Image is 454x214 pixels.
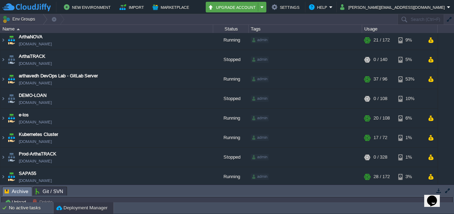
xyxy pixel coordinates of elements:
img: AMDAwAAAACH5BAEAAAAALAAAAAABAAEAAAICRAEAOw== [0,148,6,167]
a: [DOMAIN_NAME] [19,158,52,165]
span: Archive [5,187,28,196]
img: AMDAwAAAACH5BAEAAAAALAAAAAABAAEAAAICRAEAOw== [0,50,6,69]
div: Stopped [213,148,249,167]
a: [DOMAIN_NAME] [19,40,52,48]
div: 28 / 172 [373,167,390,186]
div: Running [213,31,249,50]
img: AMDAwAAAACH5BAEAAAAALAAAAAABAAEAAAICRAEAOw== [6,109,16,128]
a: [DOMAIN_NAME] [19,99,52,106]
div: Running [213,128,249,147]
a: SAPA55 [19,170,36,177]
div: Tags [249,25,362,33]
a: arthavedh DevOps Lab - GitLab Server [19,72,98,79]
div: 6% [398,109,421,128]
div: 37 / 96 [373,70,387,89]
div: Status [214,25,248,33]
div: 53% [398,70,421,89]
div: 20 / 108 [373,109,390,128]
div: 0 / 108 [373,89,387,108]
img: AMDAwAAAACH5BAEAAAAALAAAAAABAAEAAAICRAEAOw== [6,70,16,89]
div: 1% [398,148,421,167]
div: Stopped [213,50,249,69]
div: admin [251,37,269,43]
button: Delete [32,199,55,205]
img: AMDAwAAAACH5BAEAAAAALAAAAAABAAEAAAICRAEAOw== [6,50,16,69]
a: [DOMAIN_NAME] [19,79,52,87]
img: AMDAwAAAACH5BAEAAAAALAAAAAABAAEAAAICRAEAOw== [0,167,6,186]
div: Running [213,70,249,89]
img: AMDAwAAAACH5BAEAAAAALAAAAAABAAEAAAICRAEAOw== [0,109,6,128]
div: admin [251,135,269,141]
button: Import [120,3,146,11]
img: CloudJiffy [2,3,51,12]
a: ArthaTRACK [19,53,45,60]
img: AMDAwAAAACH5BAEAAAAALAAAAAABAAEAAAICRAEAOw== [6,128,16,147]
a: Prod-ArthaTRACK [19,150,56,158]
a: [DOMAIN_NAME] [19,60,52,67]
button: Upload [5,199,28,205]
button: Help [309,3,329,11]
div: 21 / 172 [373,31,390,50]
a: DEMO-LOAN [19,92,46,99]
button: [PERSON_NAME][EMAIL_ADDRESS][DOMAIN_NAME] [340,3,447,11]
div: Running [213,167,249,186]
div: admin [251,174,269,180]
div: No active tasks [9,202,53,214]
img: AMDAwAAAACH5BAEAAAAALAAAAAABAAEAAAICRAEAOw== [6,89,16,108]
div: 0 / 328 [373,148,387,167]
iframe: chat widget [424,186,447,207]
div: admin [251,154,269,160]
div: Running [213,109,249,128]
img: AMDAwAAAACH5BAEAAAAALAAAAAABAAEAAAICRAEAOw== [6,31,16,50]
div: admin [251,76,269,82]
div: Usage [362,25,437,33]
span: Git / SVN [35,187,63,196]
a: [DOMAIN_NAME] [19,119,52,126]
img: AMDAwAAAACH5BAEAAAAALAAAAAABAAEAAAICRAEAOw== [0,31,6,50]
div: Stopped [213,89,249,108]
img: AMDAwAAAACH5BAEAAAAALAAAAAABAAEAAAICRAEAOw== [0,128,6,147]
button: Deployment Manager [56,204,107,212]
img: AMDAwAAAACH5BAEAAAAALAAAAAABAAEAAAICRAEAOw== [17,28,20,30]
a: [DOMAIN_NAME] [19,177,52,184]
div: Name [1,25,213,33]
div: 10% [398,89,421,108]
img: AMDAwAAAACH5BAEAAAAALAAAAAABAAEAAAICRAEAOw== [0,89,6,108]
img: AMDAwAAAACH5BAEAAAAALAAAAAABAAEAAAICRAEAOw== [6,148,16,167]
div: 3% [398,167,421,186]
div: admin [251,56,269,63]
a: Kubernetes Cluster [19,131,58,138]
div: 17 / 72 [373,128,387,147]
a: ArthaNOVA [19,33,43,40]
div: 0 / 140 [373,50,387,69]
button: Settings [272,3,301,11]
div: 5% [398,50,421,69]
button: Env Groups [2,14,38,24]
button: New Environment [64,3,113,11]
div: admin [251,115,269,121]
img: AMDAwAAAACH5BAEAAAAALAAAAAABAAEAAAICRAEAOw== [0,70,6,89]
div: admin [251,95,269,102]
img: AMDAwAAAACH5BAEAAAAALAAAAAABAAEAAAICRAEAOw== [6,167,16,186]
div: 1% [398,128,421,147]
div: 9% [398,31,421,50]
a: e-los [19,111,29,119]
button: Marketplace [153,3,191,11]
button: Upgrade Account [208,3,258,11]
a: [DOMAIN_NAME] [19,138,52,145]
